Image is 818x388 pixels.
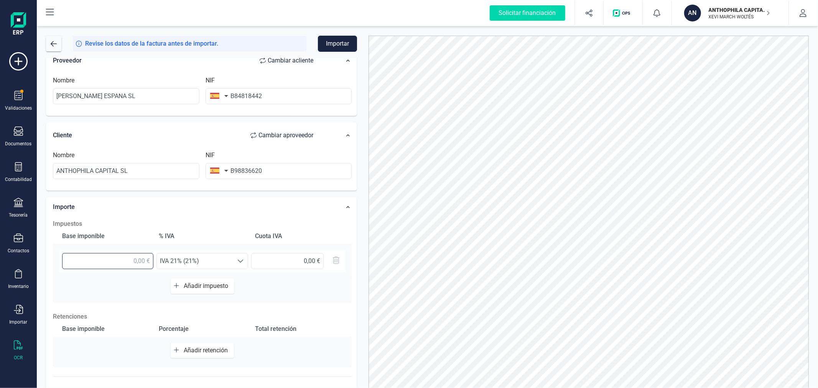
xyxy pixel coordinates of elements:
[5,141,32,147] div: Documentos
[490,5,565,21] div: Solicitar financiación
[251,253,324,269] input: 0,00 €
[268,56,313,65] span: Cambiar a cliente
[171,278,234,294] button: Añadir impuesto
[608,1,638,25] button: Logo de OPS
[252,53,321,68] button: Cambiar acliente
[243,128,321,143] button: Cambiar aproveedor
[10,319,28,325] div: Importar
[184,347,231,354] span: Añadir retención
[684,5,701,21] div: AN
[156,321,249,337] div: Porcentaje
[709,14,770,20] p: XEVI MARCH WOLTÉS
[156,229,249,244] div: % IVA
[53,76,74,85] label: Nombre
[59,321,153,337] div: Base imponible
[59,229,153,244] div: Base imponible
[8,283,29,289] div: Inventario
[5,105,32,111] div: Validaciones
[481,1,574,25] button: Solicitar financiación
[53,151,74,160] label: Nombre
[613,9,633,17] img: Logo de OPS
[11,12,26,37] img: Logo Finanedi
[53,53,321,68] div: Proveedor
[5,176,32,182] div: Contabilidad
[62,253,153,269] input: 0,00 €
[8,248,29,254] div: Contactos
[53,219,352,229] h2: Impuestos
[53,312,352,321] p: Retenciones
[206,76,215,85] label: NIF
[53,203,75,210] span: Importe
[14,355,23,361] div: OCR
[709,6,770,14] p: ANTHOPHILA CAPITAL SL
[252,321,346,337] div: Total retención
[9,212,28,218] div: Tesorería
[53,128,321,143] div: Cliente
[184,282,231,289] span: Añadir impuesto
[318,36,357,52] button: Importar
[171,343,234,358] button: Añadir retención
[681,1,779,25] button: ANANTHOPHILA CAPITAL SLXEVI MARCH WOLTÉS
[85,39,218,48] span: Revise los datos de la factura antes de importar.
[258,131,313,140] span: Cambiar a proveedor
[157,253,233,269] span: IVA 21% (21%)
[206,151,215,160] label: NIF
[252,229,346,244] div: Cuota IVA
